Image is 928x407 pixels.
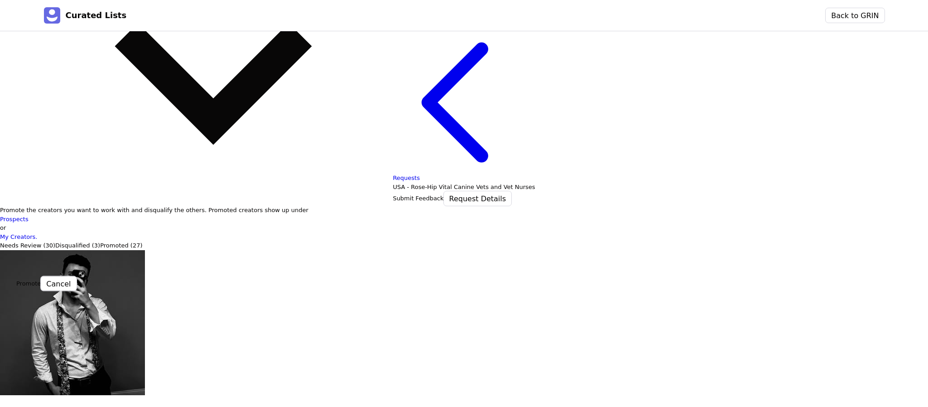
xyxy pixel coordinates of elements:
[826,8,884,23] button: Back to GRIN
[393,194,443,203] button: Submit Feedback
[41,276,76,291] button: Cancel
[16,279,41,288] button: Promote
[393,174,535,183] p: Requests
[393,183,535,192] h3: USA - Rose-Hip Vital Canine Vets and Vet Nurses
[393,31,535,183] a: Requests
[66,10,127,20] h3: Curated Lists
[444,191,512,206] button: Request Details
